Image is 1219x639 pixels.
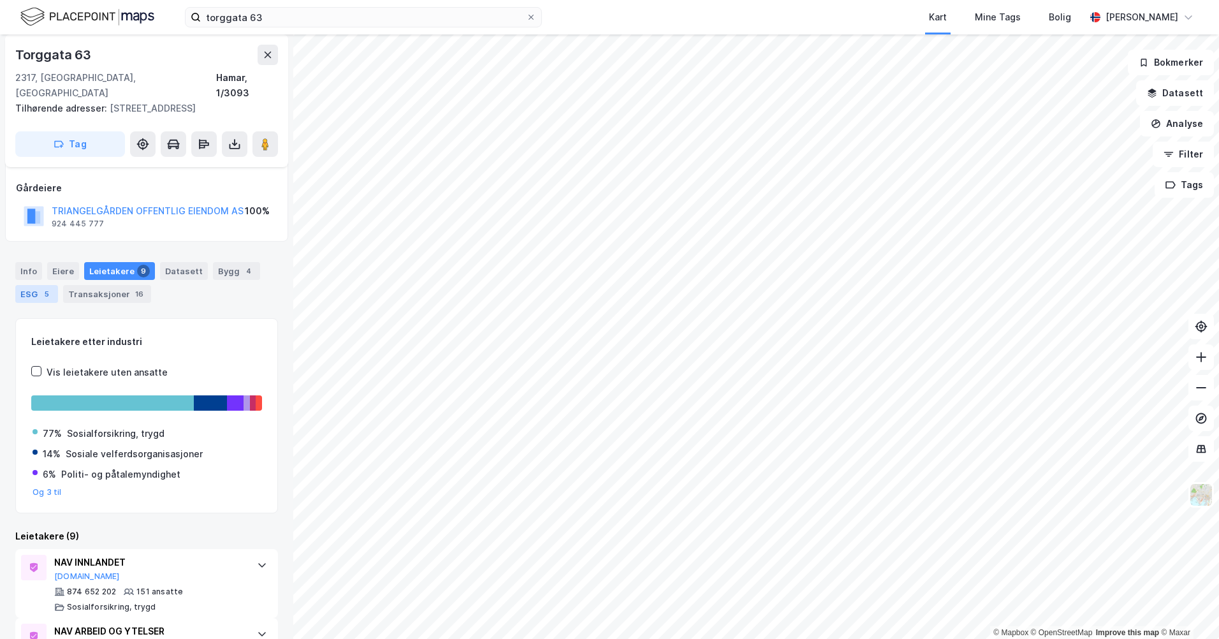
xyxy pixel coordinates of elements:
[63,285,151,303] div: Transaksjoner
[1031,628,1093,637] a: OpenStreetMap
[993,628,1028,637] a: Mapbox
[216,70,278,101] div: Hamar, 1/3093
[1189,483,1213,507] img: Z
[31,334,262,349] div: Leietakere etter industri
[66,446,203,462] div: Sosiale velferdsorganisasjoner
[43,446,61,462] div: 14%
[1136,80,1214,106] button: Datasett
[54,571,120,582] button: [DOMAIN_NAME]
[975,10,1021,25] div: Mine Tags
[33,487,62,497] button: Og 3 til
[1106,10,1178,25] div: [PERSON_NAME]
[52,219,104,229] div: 924 445 777
[1155,172,1214,198] button: Tags
[47,262,79,280] div: Eiere
[84,262,155,280] div: Leietakere
[929,10,947,25] div: Kart
[245,203,270,219] div: 100%
[201,8,526,27] input: Søk på adresse, matrikkel, gårdeiere, leietakere eller personer
[61,467,180,482] div: Politi- og påtalemyndighet
[20,6,154,28] img: logo.f888ab2527a4732fd821a326f86c7f29.svg
[1049,10,1071,25] div: Bolig
[54,624,244,639] div: NAV ARBEID OG YTELSER
[67,426,164,441] div: Sosialforsikring, trygd
[15,101,268,116] div: [STREET_ADDRESS]
[1128,50,1214,75] button: Bokmerker
[213,262,260,280] div: Bygg
[15,45,94,65] div: Torggata 63
[1153,142,1214,167] button: Filter
[67,602,156,612] div: Sosialforsikring, trygd
[67,587,116,597] div: 874 652 202
[242,265,255,277] div: 4
[15,529,278,544] div: Leietakere (9)
[137,265,150,277] div: 9
[43,426,62,441] div: 77%
[43,467,56,482] div: 6%
[1155,578,1219,639] iframe: Chat Widget
[136,587,183,597] div: 151 ansatte
[160,262,208,280] div: Datasett
[47,365,168,380] div: Vis leietakere uten ansatte
[15,285,58,303] div: ESG
[15,103,110,114] span: Tilhørende adresser:
[1140,111,1214,136] button: Analyse
[15,131,125,157] button: Tag
[16,180,277,196] div: Gårdeiere
[40,288,53,300] div: 5
[15,262,42,280] div: Info
[133,288,146,300] div: 16
[15,70,216,101] div: 2317, [GEOGRAPHIC_DATA], [GEOGRAPHIC_DATA]
[54,555,244,570] div: NAV INNLANDET
[1096,628,1159,637] a: Improve this map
